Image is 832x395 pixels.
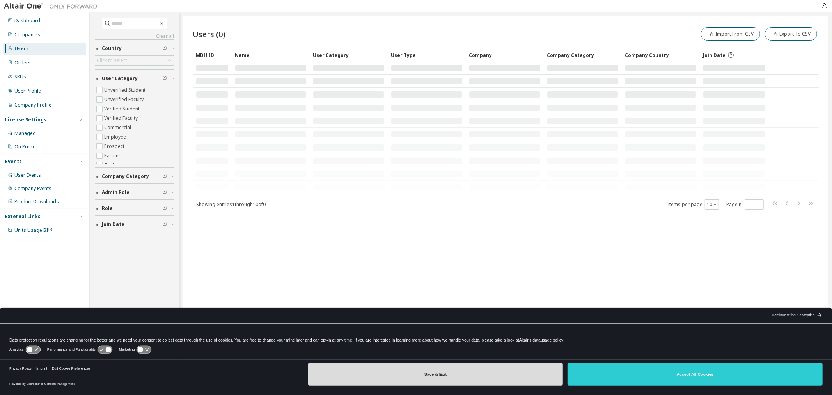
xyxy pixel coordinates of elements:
div: User Events [14,172,41,178]
div: External Links [5,214,41,220]
span: Clear filter [162,189,167,196]
div: Company Country [625,49,697,61]
span: Clear filter [162,75,167,82]
button: User Category [95,70,174,87]
div: User Category [313,49,385,61]
label: Employee [104,132,128,142]
div: License Settings [5,117,46,123]
div: Events [5,158,22,165]
a: Clear all [95,33,174,39]
img: Altair One [4,2,101,10]
button: Export To CSV [765,27,817,41]
div: Company Category [547,49,619,61]
div: Dashboard [14,18,40,24]
span: Clear filter [162,173,167,180]
label: Partner [104,151,122,160]
button: Country [95,40,174,57]
span: Join Date [703,52,726,59]
div: Managed [14,130,36,137]
button: Join Date [95,216,174,233]
label: Trial [104,160,115,170]
span: Page n. [726,199,764,210]
span: Units Usage BI [14,227,53,233]
div: Companies [14,32,40,38]
button: Import From CSV [701,27,760,41]
div: Company Events [14,185,51,192]
span: Users (0) [193,28,225,39]
span: Clear filter [162,45,167,52]
div: Orders [14,60,31,66]
span: Admin Role [102,189,130,196]
div: User Type [391,49,463,61]
div: On Prem [14,144,34,150]
div: Click to select [95,56,174,65]
div: Name [235,49,307,61]
span: Clear filter [162,221,167,228]
button: 10 [707,201,717,208]
label: Prospect [104,142,126,151]
div: Users [14,46,29,52]
label: Commercial [104,123,133,132]
span: Company Category [102,173,149,180]
div: Click to select [97,57,127,64]
div: User Profile [14,88,41,94]
span: User Category [102,75,138,82]
div: Product Downloads [14,199,59,205]
span: Country [102,45,122,52]
button: Admin Role [95,184,174,201]
label: Unverified Student [104,85,147,95]
span: Join Date [102,221,124,228]
button: Role [95,200,174,217]
div: MDH ID [196,49,229,61]
span: Showing entries 1 through 10 of 0 [196,201,266,208]
div: Company Profile [14,102,51,108]
label: Verified Student [104,104,141,114]
svg: Date when the user was first added or directly signed up. If the user was deleted and later re-ad... [727,52,734,59]
span: Clear filter [162,205,167,212]
div: SKUs [14,74,26,80]
label: Verified Faculty [104,114,139,123]
button: Company Category [95,168,174,185]
label: Unverified Faculty [104,95,145,104]
span: Role [102,205,113,212]
span: Items per page [668,199,719,210]
div: Company [469,49,541,61]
